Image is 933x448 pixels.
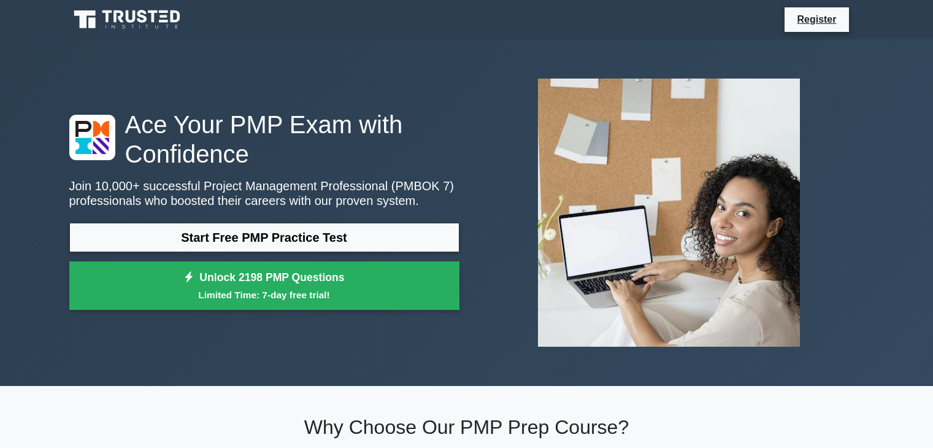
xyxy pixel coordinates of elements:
[69,223,459,252] a: Start Free PMP Practice Test
[85,288,444,302] small: Limited Time: 7-day free trial!
[69,415,864,439] h2: Why Choose Our PMP Prep Course?
[69,261,459,311] a: Unlock 2198 PMP QuestionsLimited Time: 7-day free trial!
[69,110,459,169] h1: Ace Your PMP Exam with Confidence
[789,12,843,27] a: Register
[69,179,459,208] p: Join 10,000+ successful Project Management Professional (PMBOK 7) professionals who boosted their...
